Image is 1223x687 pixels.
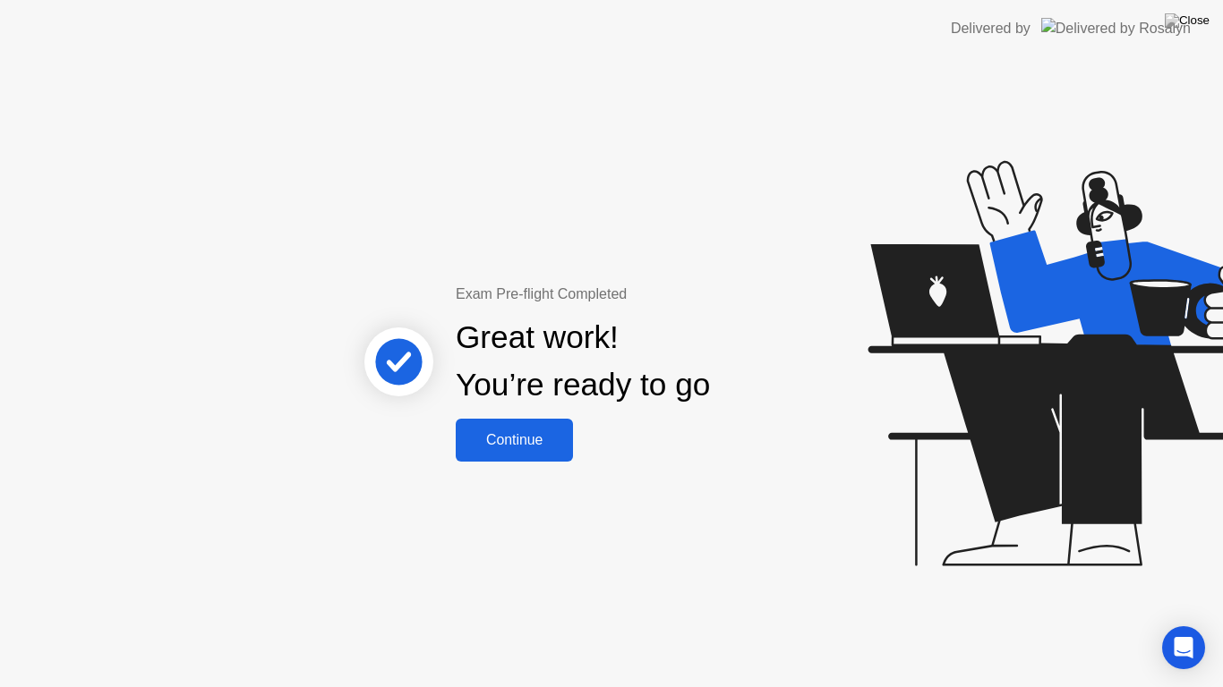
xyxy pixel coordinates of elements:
[1041,18,1191,38] img: Delivered by Rosalyn
[456,314,710,409] div: Great work! You’re ready to go
[456,284,825,305] div: Exam Pre-flight Completed
[1162,626,1205,669] div: Open Intercom Messenger
[1165,13,1210,28] img: Close
[461,432,568,448] div: Continue
[456,419,573,462] button: Continue
[951,18,1031,39] div: Delivered by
